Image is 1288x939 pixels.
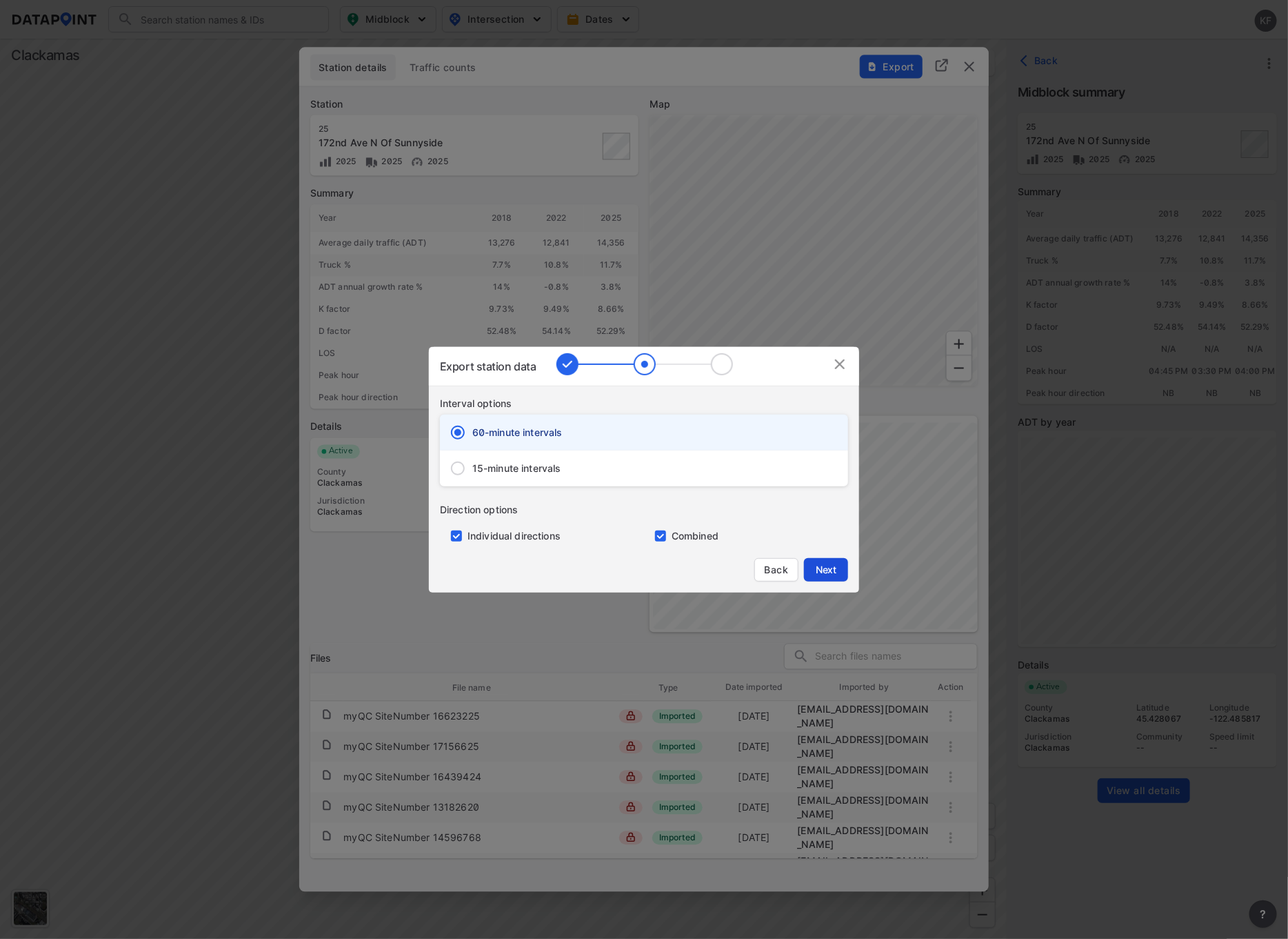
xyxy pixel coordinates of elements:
span: 15-minute intervals [472,462,561,475]
span: 60-minute intervals [472,426,563,439]
img: AXHlEvdr0APnAAAAAElFTkSuQmCC [556,353,733,375]
span: Back [763,563,789,577]
div: Direction options [440,503,859,517]
div: Interval options [440,397,859,411]
img: IvGo9hDFjq0U70AQfCTEoVEAFwAAAAASUVORK5CYII= [832,356,848,373]
div: Export station data [440,358,536,375]
label: Individual directions [467,529,561,543]
label: Combined [672,529,718,543]
span: Next [812,563,840,577]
